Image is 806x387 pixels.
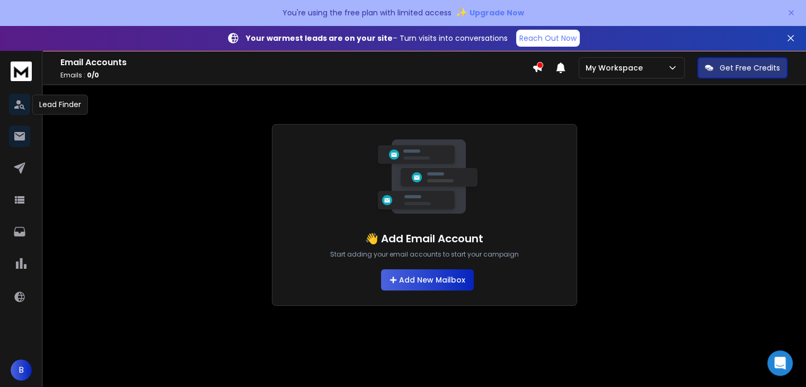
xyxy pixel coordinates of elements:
p: You're using the free plan with limited access [282,7,451,18]
div: Lead Finder [32,94,88,115]
h1: Email Accounts [60,56,532,69]
p: – Turn visits into conversations [246,33,508,43]
p: Get Free Credits [720,63,780,73]
p: Start adding your email accounts to start your campaign [330,250,519,259]
span: ✨ [456,5,467,20]
button: ✨Upgrade Now [456,2,524,23]
p: My Workspace [586,63,647,73]
span: Upgrade Now [470,7,524,18]
strong: Your warmest leads are on your site [246,33,393,43]
img: logo [11,61,32,81]
p: Reach Out Now [519,33,577,43]
p: Emails : [60,71,532,80]
button: Add New Mailbox [381,269,474,291]
button: B [11,359,32,381]
span: 0 / 0 [87,71,99,80]
h1: 👋 Add Email Account [365,231,483,246]
button: Get Free Credits [697,57,787,78]
a: Reach Out Now [516,30,580,47]
div: Open Intercom Messenger [767,350,793,376]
